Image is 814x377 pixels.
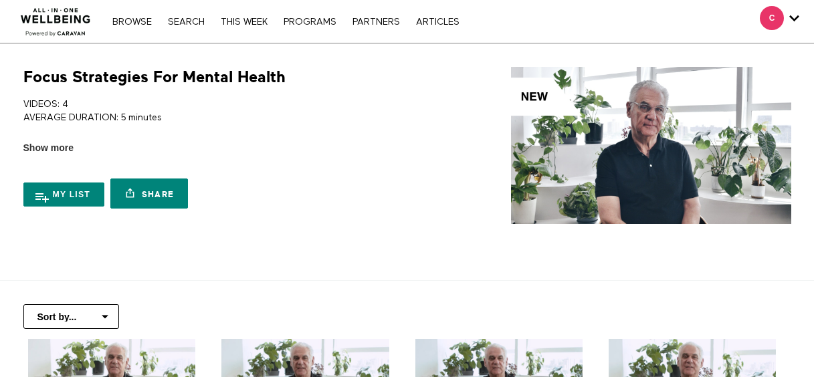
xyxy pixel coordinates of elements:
[161,17,211,27] a: Search
[511,67,791,224] img: Focus Strategies For Mental Health
[214,17,274,27] a: THIS WEEK
[23,98,403,125] p: VIDEOS: 4 AVERAGE DURATION: 5 minutes
[346,17,407,27] a: PARTNERS
[23,141,74,155] span: Show more
[110,178,188,209] a: Share
[409,17,466,27] a: ARTICLES
[23,67,286,88] h1: Focus Strategies For Mental Health
[23,182,105,207] button: My list
[106,17,159,27] a: Browse
[106,15,466,28] nav: Primary
[277,17,343,27] a: PROGRAMS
